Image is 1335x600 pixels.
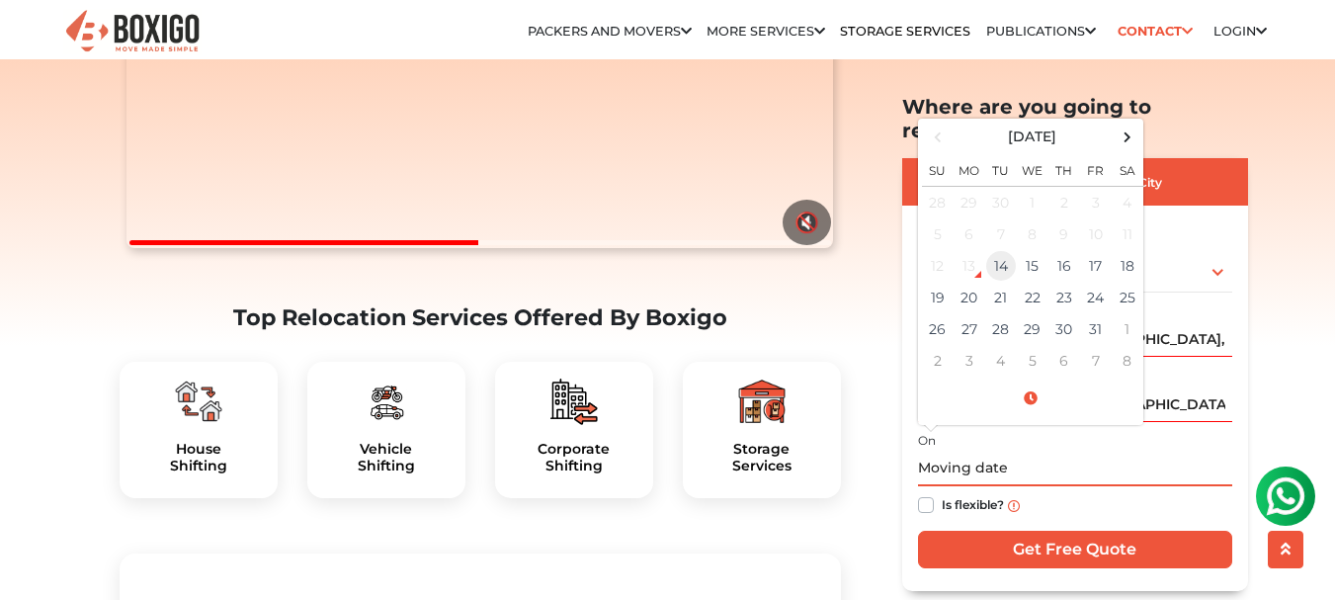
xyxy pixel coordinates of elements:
[135,441,262,474] h5: House Shifting
[1114,124,1140,150] span: Next Month
[955,251,984,281] div: 13
[1213,24,1267,39] a: Login
[1008,499,1020,511] img: info
[1268,531,1303,568] button: scroll up
[918,432,936,450] label: On
[954,151,985,187] th: Mo
[1048,151,1080,187] th: Th
[918,452,1232,486] input: Moving date
[550,378,598,425] img: boxigo_packers_and_movers_plan
[363,378,410,425] img: boxigo_packers_and_movers_plan
[323,441,450,474] h5: Vehicle Shifting
[942,493,1004,514] label: Is flexible?
[986,24,1096,39] a: Publications
[924,124,951,150] span: Previous Month
[840,24,970,39] a: Storage Services
[954,123,1112,151] th: Select Month
[699,441,825,474] a: StorageServices
[699,441,825,474] h5: Storage Services
[135,441,262,474] a: HouseShifting
[511,441,637,474] h5: Corporate Shifting
[902,95,1248,142] h2: Where are you going to relocate?
[1080,151,1112,187] th: Fr
[528,24,692,39] a: Packers and Movers
[783,200,831,245] button: 🔇
[20,20,59,59] img: whatsapp-icon.svg
[922,151,954,187] th: Su
[1111,16,1199,46] a: Contact
[323,441,450,474] a: VehicleShifting
[918,531,1232,568] input: Get Free Quote
[1017,151,1048,187] th: We
[120,304,841,331] h2: Top Relocation Services Offered By Boxigo
[738,378,786,425] img: boxigo_packers_and_movers_plan
[63,8,202,56] img: Boxigo
[511,441,637,474] a: CorporateShifting
[1112,151,1143,187] th: Sa
[707,24,825,39] a: More services
[175,378,222,425] img: boxigo_packers_and_movers_plan
[922,389,1139,407] a: Select Time
[985,151,1017,187] th: Tu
